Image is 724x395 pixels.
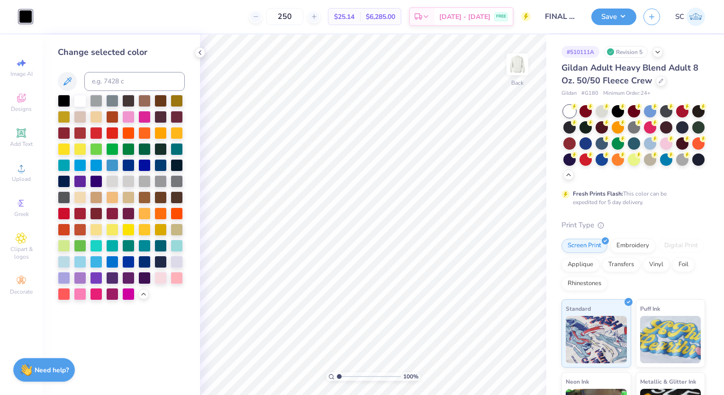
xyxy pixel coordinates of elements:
div: Revision 5 [604,46,648,58]
div: Change selected color [58,46,185,59]
span: Minimum Order: 24 + [603,90,651,98]
img: Standard [566,316,627,363]
img: Back [508,55,527,74]
strong: Need help? [35,366,69,375]
div: Applique [561,258,599,272]
span: Standard [566,304,591,314]
div: Print Type [561,220,705,231]
span: Designs [11,105,32,113]
a: SC [675,8,705,26]
span: Clipart & logos [5,245,38,260]
img: Sadie Case [687,8,705,26]
span: Neon Ink [566,377,589,386]
input: Untitled Design [538,7,584,26]
div: Foil [672,258,695,272]
div: # 510111A [561,46,599,58]
span: $25.14 [334,12,354,22]
span: Add Text [10,140,33,148]
div: Vinyl [643,258,670,272]
span: Gildan [561,90,577,98]
input: e.g. 7428 c [84,72,185,91]
span: Metallic & Glitter Ink [640,377,696,386]
span: 100 % [403,372,418,381]
span: SC [675,11,684,22]
img: Puff Ink [640,316,701,363]
span: Upload [12,175,31,183]
div: This color can be expedited for 5 day delivery. [573,189,689,206]
input: – – [266,8,303,25]
strong: Fresh Prints Flash: [573,190,623,197]
span: Puff Ink [640,304,660,314]
span: $6,285.00 [366,12,395,22]
span: # G180 [581,90,598,98]
div: Rhinestones [561,277,607,291]
div: Digital Print [658,239,704,253]
span: [DATE] - [DATE] [439,12,490,22]
div: Embroidery [610,239,655,253]
span: Image AI [10,70,33,78]
div: Back [511,79,524,87]
span: Greek [14,210,29,218]
span: Gildan Adult Heavy Blend Adult 8 Oz. 50/50 Fleece Crew [561,62,698,86]
button: Save [591,9,636,25]
span: Decorate [10,288,33,296]
div: Screen Print [561,239,607,253]
div: Transfers [602,258,640,272]
span: FREE [496,13,506,20]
